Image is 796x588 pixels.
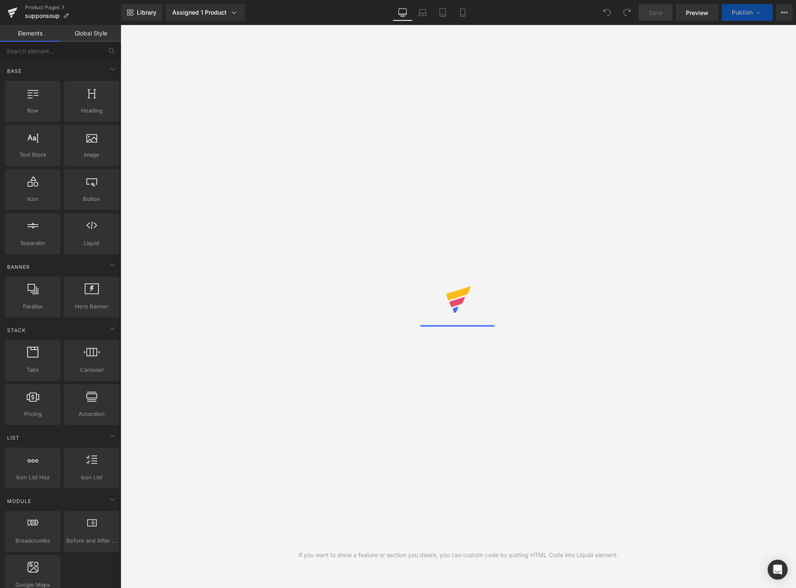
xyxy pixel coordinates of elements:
span: Carousel [66,365,117,374]
span: Heading [66,106,117,115]
button: Publish [722,4,773,21]
a: Desktop [393,4,413,21]
span: Banner [6,263,31,271]
span: Row [8,106,58,115]
span: Stack [6,326,27,334]
span: Icon List [66,473,117,482]
div: Assigned 1 Product [172,8,238,17]
a: Mobile [453,4,473,21]
span: Library [137,9,156,16]
span: List [6,434,20,442]
span: Liquid [66,239,117,248]
span: Accordion [66,410,117,418]
span: Pricing [8,410,58,418]
span: Module [6,497,32,505]
button: Redo [619,4,635,21]
div: If you want to show a feature or section you desire, you can custom code by putting HTML Code int... [298,550,618,560]
span: Text Block [8,150,58,159]
div: Open Intercom Messenger [768,560,788,580]
span: supponsoup [25,13,60,19]
span: Base [6,67,23,75]
button: Undo [599,4,615,21]
span: Icon List Hoz [8,473,58,482]
a: Laptop [413,4,433,21]
span: Preview [686,8,708,17]
a: Global Style [60,25,121,42]
a: New Library [121,4,162,21]
a: Tablet [433,4,453,21]
span: Icon [8,195,58,203]
span: Publish [732,9,753,16]
a: Preview [676,4,718,21]
a: Product Pages [25,4,121,11]
button: More [776,4,793,21]
span: Save [649,8,662,17]
span: Parallax [8,302,58,311]
span: Before and After Images [66,536,117,545]
span: Image [66,150,117,159]
span: Tabs [8,365,58,374]
span: Breadcrumbs [8,536,58,545]
span: Hero Banner [66,302,117,311]
span: Separator [8,239,58,248]
span: Button [66,195,117,203]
